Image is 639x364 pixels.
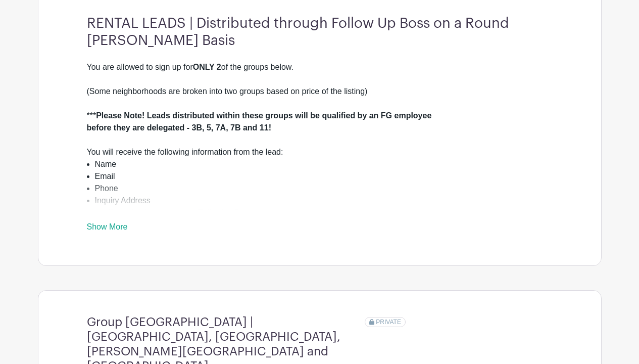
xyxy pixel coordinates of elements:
[95,183,553,195] li: Phone
[376,318,401,326] span: PRIVATE
[87,61,553,73] div: You are allowed to sign up for of the groups below.
[87,123,271,132] strong: before they are delegated - 3B, 5, 7A, 7B and 11!
[87,146,553,158] div: You will receive the following information from the lead:
[95,170,553,183] li: Email
[95,158,553,170] li: Name
[87,85,553,98] div: (Some neighborhoods are broken into two groups based on price of the listing)
[95,195,553,207] li: Inquiry Address
[193,63,221,71] strong: ONLY 2
[96,111,431,120] strong: Please Note! Leads distributed within these groups will be qualified by an FG employee
[87,15,553,49] h3: RENTAL LEADS | Distributed through Follow Up Boss on a Round [PERSON_NAME] Basis
[87,222,128,235] a: Show More
[87,207,553,219] div: You will receive leads from the Following Sources:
